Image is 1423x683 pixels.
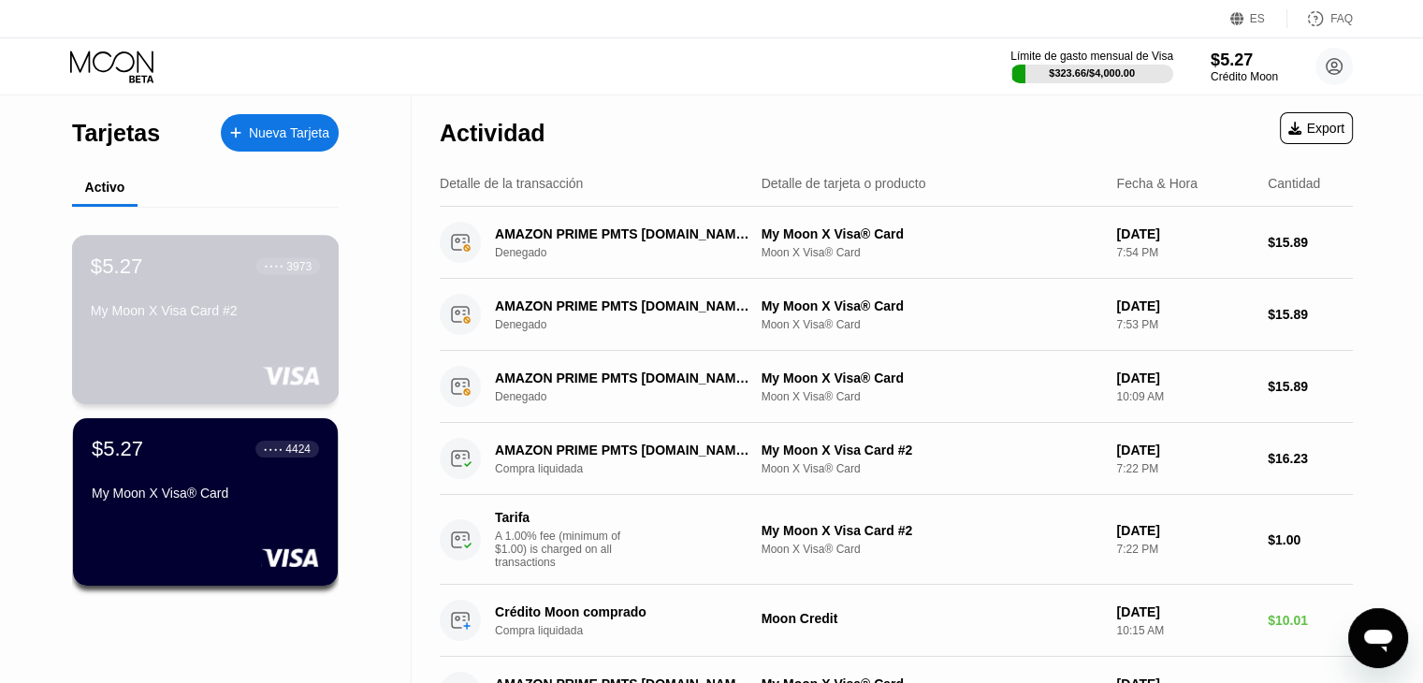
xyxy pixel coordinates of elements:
[1230,9,1287,28] div: ES
[440,351,1353,423] div: AMAZON PRIME PMTS [DOMAIN_NAME][URL]DenegadoMy Moon X Visa® CardMoon X Visa® Card[DATE]10:09 AM$1...
[762,246,1102,259] div: Moon X Visa® Card
[762,176,926,191] div: Detalle de tarjeta o producto
[762,443,1102,458] div: My Moon X Visa Card #2
[495,604,751,619] div: Crédito Moon comprado
[440,585,1353,657] div: Crédito Moon compradoCompra liquidadaMoon Credit[DATE]10:15 AM$10.01
[1330,12,1353,25] div: FAQ
[495,371,751,385] div: AMAZON PRIME PMTS [DOMAIN_NAME][URL]
[1116,443,1253,458] div: [DATE]
[495,443,751,458] div: AMAZON PRIME PMTS [DOMAIN_NAME][URL]
[762,523,1102,538] div: My Moon X Visa Card #2
[1116,604,1253,619] div: [DATE]
[73,418,338,586] div: $5.27● ● ● ●4424My Moon X Visa® Card
[1116,318,1253,331] div: 7:53 PM
[762,298,1102,313] div: My Moon X Visa® Card
[762,371,1102,385] div: My Moon X Visa® Card
[85,180,125,195] div: Activo
[495,246,771,259] div: Denegado
[1116,624,1253,637] div: 10:15 AM
[91,254,143,278] div: $5.27
[1116,226,1253,241] div: [DATE]
[1268,235,1353,250] div: $15.89
[92,486,319,501] div: My Moon X Visa® Card
[440,495,1353,585] div: TarifaA 1.00% fee (minimum of $1.00) is charged on all transactionsMy Moon X Visa Card #2Moon X V...
[1250,12,1265,25] div: ES
[73,236,338,403] div: $5.27● ● ● ●3973My Moon X Visa Card #2
[92,437,143,461] div: $5.27
[440,120,545,147] div: Actividad
[495,298,751,313] div: AMAZON PRIME PMTS [DOMAIN_NAME][URL]
[1010,50,1173,83] div: Límite de gasto mensual de Visa$323.66/$4,000.00
[1268,532,1353,547] div: $1.00
[1116,371,1253,385] div: [DATE]
[286,259,312,272] div: 3973
[1280,112,1353,144] div: Export
[1211,51,1278,83] div: $5.27Crédito Moon
[762,462,1102,475] div: Moon X Visa® Card
[495,318,771,331] div: Denegado
[285,443,311,456] div: 4424
[221,114,339,152] div: Nueva Tarjeta
[264,446,283,452] div: ● ● ● ●
[762,318,1102,331] div: Moon X Visa® Card
[495,462,771,475] div: Compra liquidada
[1049,67,1135,79] div: $323.66 / $4,000.00
[265,263,283,269] div: ● ● ● ●
[1010,50,1173,63] div: Límite de gasto mensual de Visa
[1268,613,1353,628] div: $10.01
[495,530,635,569] div: A 1.00% fee (minimum of $1.00) is charged on all transactions
[1211,70,1278,83] div: Crédito Moon
[1268,176,1320,191] div: Cantidad
[495,624,771,637] div: Compra liquidada
[762,390,1102,403] div: Moon X Visa® Card
[495,510,626,525] div: Tarifa
[1116,246,1253,259] div: 7:54 PM
[495,390,771,403] div: Denegado
[1268,451,1353,466] div: $16.23
[1268,307,1353,322] div: $15.89
[1211,51,1278,70] div: $5.27
[1116,298,1253,313] div: [DATE]
[440,279,1353,351] div: AMAZON PRIME PMTS [DOMAIN_NAME][URL]DenegadoMy Moon X Visa® CardMoon X Visa® Card[DATE]7:53 PM$15.89
[762,611,1102,626] div: Moon Credit
[249,125,329,141] div: Nueva Tarjeta
[72,120,160,147] div: Tarjetas
[1287,9,1353,28] div: FAQ
[1116,462,1253,475] div: 7:22 PM
[495,226,751,241] div: AMAZON PRIME PMTS [DOMAIN_NAME][URL]
[1288,121,1344,136] div: Export
[91,303,320,318] div: My Moon X Visa Card #2
[440,207,1353,279] div: AMAZON PRIME PMTS [DOMAIN_NAME][URL]DenegadoMy Moon X Visa® CardMoon X Visa® Card[DATE]7:54 PM$15.89
[1268,379,1353,394] div: $15.89
[762,543,1102,556] div: Moon X Visa® Card
[1116,390,1253,403] div: 10:09 AM
[1116,543,1253,556] div: 7:22 PM
[1348,608,1408,668] iframe: Button to launch messaging window
[440,176,583,191] div: Detalle de la transacción
[440,423,1353,495] div: AMAZON PRIME PMTS [DOMAIN_NAME][URL]Compra liquidadaMy Moon X Visa Card #2Moon X Visa® Card[DATE]...
[1116,523,1253,538] div: [DATE]
[762,226,1102,241] div: My Moon X Visa® Card
[1116,176,1197,191] div: Fecha & Hora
